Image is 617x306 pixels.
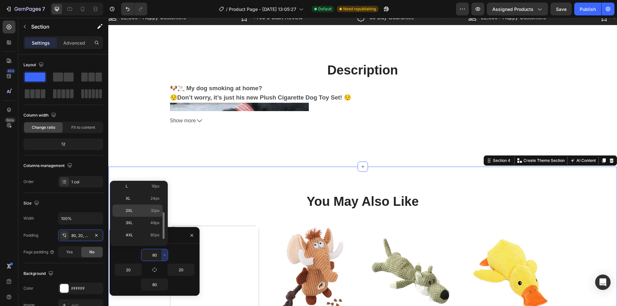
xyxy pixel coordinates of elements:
h2: You May Also Like [6,174,502,192]
span: Fit to content [71,125,95,130]
div: Section 4 [383,140,403,145]
div: Publish [580,6,596,13]
span: No [89,249,94,255]
span: Save [556,6,567,12]
div: 12 [25,140,102,149]
div: Layout [23,61,45,69]
div: 80, 20, 80, 20 [71,233,90,239]
div: Order [23,179,34,185]
span: 4XL [126,232,133,238]
a: Cigarette Dog Toys [62,208,151,297]
span: 2XL [126,208,133,214]
button: Save [550,3,572,15]
div: Color [23,285,33,291]
div: Width [23,215,34,221]
span: L [126,183,128,189]
span: 48px [150,220,160,226]
input: Auto [141,279,168,290]
a: Robust Plush - Immortal Squeaker Plush Toy For Aggressive Chewers [160,208,250,297]
div: Beta [5,118,15,123]
button: 7 [3,3,48,15]
button: Show more [62,98,447,108]
span: 16px [151,183,160,189]
strong: Description [219,45,290,59]
span: Default [318,6,332,12]
div: Open Intercom Messenger [595,275,611,290]
div: Background [23,269,55,278]
p: 7 [42,5,45,13]
input: Auto [168,264,194,275]
input: Auto [141,249,168,261]
p: Advanced [63,39,85,46]
div: FFFFFF [71,286,102,292]
button: Publish [574,3,601,15]
span: 24px [150,196,160,201]
a: Calming Duck Dog Toy [358,208,447,297]
span: Show more [62,98,88,108]
div: Padding [23,232,38,238]
span: 🐶🚬 My dog smoking at home? [62,67,154,74]
a: Invinci Paw Animals for Heavy Chewers [259,208,349,297]
span: / [226,6,228,13]
p: Create Theme Section [415,140,456,145]
input: Auto [58,213,103,224]
button: AI Content [461,139,489,146]
span: 😌Don’t worry, it’s just his new Plush Cigarette Dog Toy Set! 😌 [62,76,243,83]
span: 3XL [126,220,133,226]
iframe: Design area [108,18,617,306]
span: Assigned Products [492,6,533,13]
div: Page padding [23,249,55,255]
p: Settings [32,39,50,46]
div: 450 [6,68,15,74]
span: 32px [151,208,160,214]
div: 1 col [71,179,102,185]
img: ezgif-7-c9871360eb.webp [62,85,201,223]
span: Need republishing [343,6,376,12]
div: Columns management [23,162,74,170]
div: Undo/Redo [121,3,147,15]
input: Auto [115,264,141,275]
span: Product Page - [DATE] 13:05:27 [229,6,296,13]
p: Section [31,23,84,31]
span: XL [126,196,130,201]
div: Column width [23,111,58,120]
span: Change ratio [32,125,55,130]
span: Yes [66,249,73,255]
div: Size [23,199,40,208]
span: 80px [150,232,160,238]
button: Assigned Products [487,3,548,15]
